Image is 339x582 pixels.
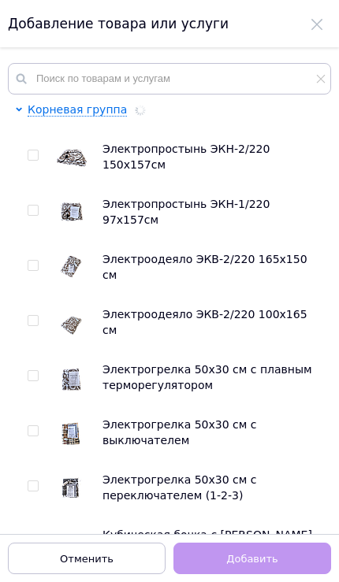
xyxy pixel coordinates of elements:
img: Электроодеяло ЭКВ-2/220 165х150 см [60,253,83,283]
span: Электропростынь ЭКН-2/220 150х157см [102,143,270,171]
span: Электропростынь ЭКН-1/220 97х157см [102,198,270,226]
img: Электрогрелка 50х30 см с переключателем (1-2-3) [60,473,83,503]
span: Кубическая бочка с [PERSON_NAME] для летнего душа (комплект) 1,5кВт погружная глубина тэна 20-25 см [102,528,319,572]
span: Электроодеяло ЭКВ-2/220 100х165 см [102,308,307,336]
button: Отменить [8,543,166,574]
span: Добавление товара или услуги [8,16,229,32]
span: Электрогрелка 50х30 см с переключателем (1-2-3) [102,473,256,502]
img: Электроодеяло ЭКВ-2/220 100х165 см [60,308,83,338]
span: Электрогрелка 50х30 см с выключателем [102,418,256,447]
img: Электропростынь ЭКН-2/220 150х157см [55,146,87,169]
span: Отменить [60,553,114,565]
span: Электрогрелка 50х30 см с плавным терморегулятором [102,363,312,391]
span: Корневая группа [28,103,127,116]
span: Электроодеяло ЭКВ-2/220 165х150 см [102,253,307,281]
img: Электрогрелка 50х30 см с плавным терморегулятором [60,363,83,393]
img: Электропростынь ЭКН-1/220 97х157см [60,198,83,228]
input: Поиск по товарам и услугам [8,63,331,95]
img: Электрогрелка 50х30 см с выключателем [60,418,83,448]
